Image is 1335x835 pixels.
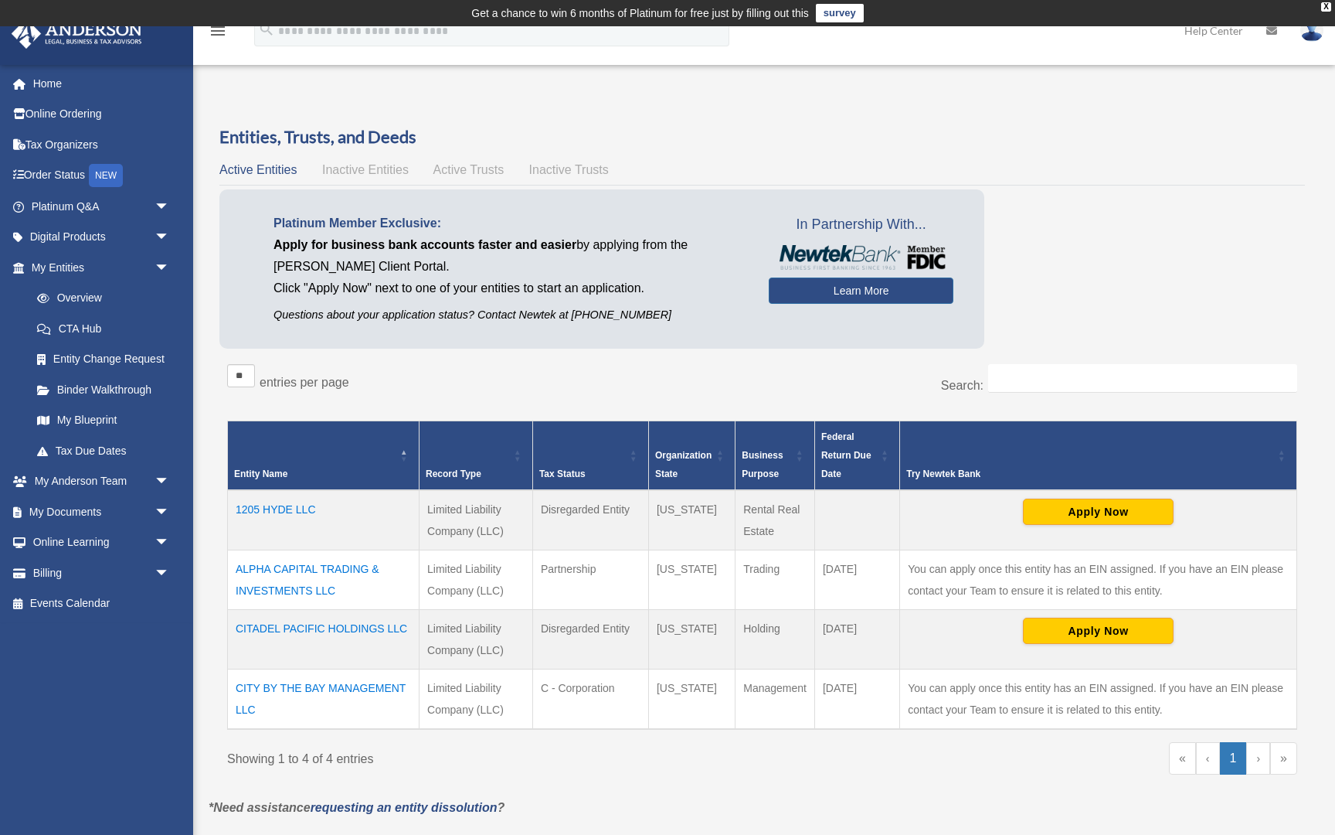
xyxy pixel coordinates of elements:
a: Overview [22,283,178,314]
a: Binder Walkthrough [22,374,185,405]
span: Record Type [426,469,481,479]
th: Entity Name: Activate to invert sorting [228,421,420,491]
a: Next [1246,742,1270,775]
td: Management [735,670,815,730]
label: entries per page [260,376,349,389]
td: [US_STATE] [648,610,735,670]
td: Disregarded Entity [532,490,648,550]
a: Home [11,68,193,99]
a: My Documentsarrow_drop_down [11,496,193,527]
td: [DATE] [814,670,899,730]
td: Holding [735,610,815,670]
a: Last [1270,742,1297,775]
a: Online Learningarrow_drop_down [11,527,193,558]
span: arrow_drop_down [155,222,185,254]
td: C - Corporation [532,670,648,730]
th: Tax Status: Activate to sort [532,421,648,491]
a: First [1169,742,1196,775]
a: Online Ordering [11,99,193,130]
td: [US_STATE] [648,490,735,550]
span: Apply for business bank accounts faster and easier [273,238,576,251]
div: Try Newtek Bank [906,465,1273,483]
span: Business Purpose [742,450,783,479]
td: [DATE] [814,610,899,670]
td: [US_STATE] [648,670,735,730]
p: Questions about your application status? Contact Newtek at [PHONE_NUMBER] [273,305,746,325]
button: Apply Now [1023,618,1174,644]
a: Platinum Q&Aarrow_drop_down [11,191,193,222]
p: by applying from the [PERSON_NAME] Client Portal. [273,234,746,278]
p: Click "Apply Now" next to one of your entities to start an application. [273,278,746,299]
td: Limited Liability Company (LLC) [420,550,533,610]
a: Entity Change Request [22,344,185,375]
a: CTA Hub [22,313,185,344]
td: Trading [735,550,815,610]
a: Billingarrow_drop_down [11,557,193,588]
a: Digital Productsarrow_drop_down [11,222,193,253]
a: Tax Organizers [11,129,193,160]
label: Search: [941,379,983,392]
span: Entity Name [234,469,287,479]
div: Get a chance to win 6 months of Platinum for free just by filling out this [471,4,809,22]
img: NewtekBankLogoSM.png [776,245,946,270]
a: Tax Due Dates [22,435,185,466]
span: Organization State [655,450,712,479]
td: [DATE] [814,550,899,610]
a: Previous [1196,742,1220,775]
a: My Anderson Teamarrow_drop_down [11,466,193,497]
th: Federal Return Due Date: Activate to sort [814,421,899,491]
a: survey [816,4,864,22]
td: CITY BY THE BAY MANAGEMENT LLC [228,670,420,730]
div: Showing 1 to 4 of 4 entries [227,742,751,770]
a: requesting an entity dissolution [311,801,498,814]
th: Organization State: Activate to sort [648,421,735,491]
span: Active Entities [219,163,297,176]
span: In Partnership With... [769,213,953,237]
h3: Entities, Trusts, and Deeds [219,125,1305,149]
i: menu [209,22,227,40]
a: menu [209,27,227,40]
span: arrow_drop_down [155,191,185,223]
td: [US_STATE] [648,550,735,610]
p: Platinum Member Exclusive: [273,213,746,234]
span: arrow_drop_down [155,557,185,589]
div: close [1321,2,1331,12]
td: CITADEL PACIFIC HOLDINGS LLC [228,610,420,670]
td: Disregarded Entity [532,610,648,670]
span: Inactive Entities [322,163,409,176]
td: You can apply once this entity has an EIN assigned. If you have an EIN please contact your Team t... [900,670,1297,730]
td: Limited Liability Company (LLC) [420,610,533,670]
div: NEW [89,164,123,187]
td: You can apply once this entity has an EIN assigned. If you have an EIN please contact your Team t... [900,550,1297,610]
img: User Pic [1300,19,1323,42]
span: Federal Return Due Date [821,431,871,479]
em: *Need assistance ? [209,801,504,814]
span: Inactive Trusts [529,163,609,176]
a: Events Calendar [11,588,193,619]
td: Rental Real Estate [735,490,815,550]
td: ALPHA CAPITAL TRADING & INVESTMENTS LLC [228,550,420,610]
td: 1205 HYDE LLC [228,490,420,550]
td: Limited Liability Company (LLC) [420,670,533,730]
th: Business Purpose: Activate to sort [735,421,815,491]
span: Tax Status [539,469,586,479]
a: 1 [1220,742,1247,775]
span: arrow_drop_down [155,527,185,559]
a: Learn More [769,278,953,304]
i: search [258,21,275,38]
a: My Blueprint [22,405,185,436]
td: Limited Liability Company (LLC) [420,490,533,550]
a: Order StatusNEW [11,160,193,192]
button: Apply Now [1023,499,1174,525]
span: arrow_drop_down [155,466,185,498]
span: arrow_drop_down [155,252,185,284]
td: Partnership [532,550,648,610]
th: Record Type: Activate to sort [420,421,533,491]
a: My Entitiesarrow_drop_down [11,252,185,283]
img: Anderson Advisors Platinum Portal [7,19,147,49]
th: Try Newtek Bank : Activate to sort [900,421,1297,491]
span: Active Trusts [433,163,504,176]
span: arrow_drop_down [155,496,185,528]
